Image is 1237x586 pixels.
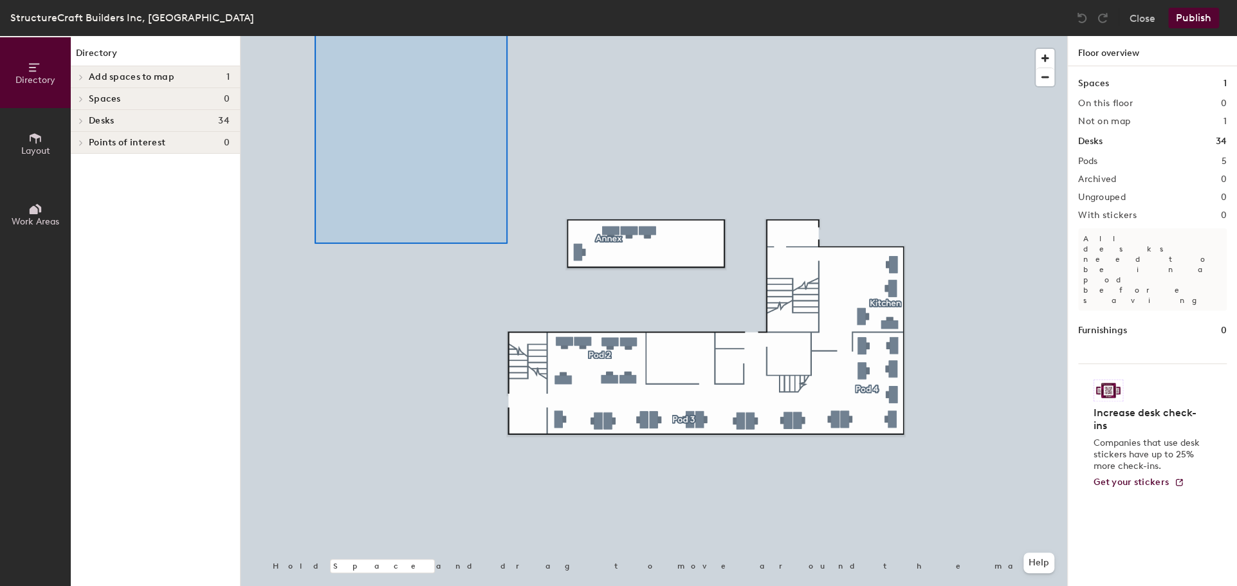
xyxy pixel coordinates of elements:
[1078,174,1116,185] h2: Archived
[1221,192,1227,203] h2: 0
[1078,228,1227,311] p: All desks need to be in a pod before saving
[224,94,230,104] span: 0
[1221,210,1227,221] h2: 0
[1068,36,1237,66] h1: Floor overview
[1221,98,1227,109] h2: 0
[1078,77,1109,91] h1: Spaces
[1221,324,1227,338] h1: 0
[1223,77,1227,91] h1: 1
[1078,116,1130,127] h2: Not on map
[1076,12,1088,24] img: Undo
[89,138,165,148] span: Points of interest
[1130,8,1155,28] button: Close
[1094,407,1204,432] h4: Increase desk check-ins
[1223,116,1227,127] h2: 1
[1078,156,1097,167] h2: Pods
[1094,380,1123,401] img: Sticker logo
[1094,437,1204,472] p: Companies that use desk stickers have up to 25% more check-ins.
[1078,134,1103,149] h1: Desks
[1216,134,1227,149] h1: 34
[89,72,174,82] span: Add spaces to map
[1078,210,1137,221] h2: With stickers
[1094,477,1184,488] a: Get your stickers
[224,138,230,148] span: 0
[1168,8,1219,28] button: Publish
[218,116,230,126] span: 34
[1078,192,1126,203] h2: Ungrouped
[89,94,121,104] span: Spaces
[15,75,55,86] span: Directory
[226,72,230,82] span: 1
[1221,174,1227,185] h2: 0
[21,145,50,156] span: Layout
[1094,477,1169,488] span: Get your stickers
[10,10,254,26] div: StructureCraft Builders Inc, [GEOGRAPHIC_DATA]
[89,116,114,126] span: Desks
[1078,324,1127,338] h1: Furnishings
[12,216,59,227] span: Work Areas
[71,46,240,66] h1: Directory
[1023,553,1054,573] button: Help
[1078,98,1133,109] h2: On this floor
[1096,12,1109,24] img: Redo
[1222,156,1227,167] h2: 5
